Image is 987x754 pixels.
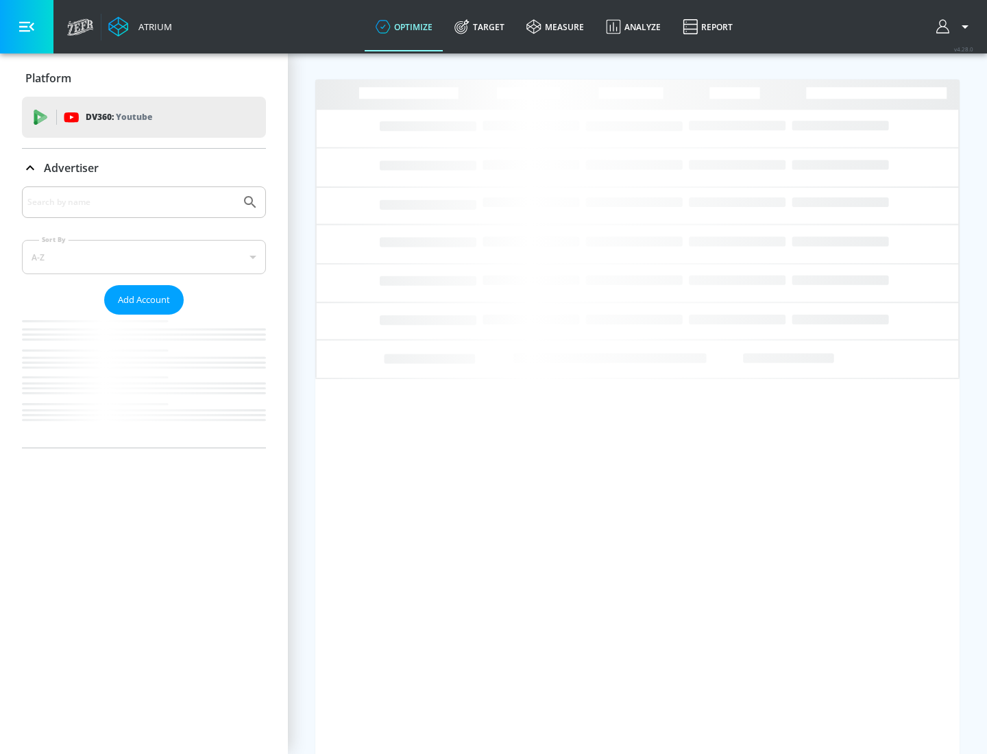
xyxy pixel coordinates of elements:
p: DV360: [86,110,152,125]
a: Target [443,2,515,51]
div: DV360: Youtube [22,97,266,138]
a: Analyze [595,2,672,51]
input: Search by name [27,193,235,211]
p: Platform [25,71,71,86]
a: Atrium [108,16,172,37]
button: Add Account [104,285,184,315]
a: measure [515,2,595,51]
p: Youtube [116,110,152,124]
div: Atrium [133,21,172,33]
div: Advertiser [22,149,266,187]
span: Add Account [118,292,170,308]
div: Platform [22,59,266,97]
span: v 4.28.0 [954,45,973,53]
a: Report [672,2,744,51]
a: optimize [365,2,443,51]
nav: list of Advertiser [22,315,266,448]
label: Sort By [39,235,69,244]
p: Advertiser [44,160,99,175]
div: Advertiser [22,186,266,448]
div: A-Z [22,240,266,274]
